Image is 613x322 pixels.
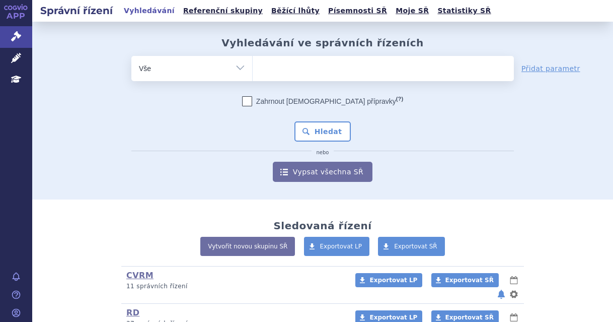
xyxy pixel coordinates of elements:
[200,237,295,256] a: Vytvořit novou skupinu SŘ
[434,4,494,18] a: Statistiky SŘ
[393,4,432,18] a: Moje SŘ
[369,314,417,321] span: Exportovat LP
[294,121,351,142] button: Hledat
[509,274,519,286] button: lhůty
[445,277,494,284] span: Exportovat SŘ
[445,314,494,321] span: Exportovat SŘ
[320,243,362,250] span: Exportovat LP
[509,288,519,300] button: nastavení
[221,37,424,49] h2: Vyhledávání ve správních řízeních
[268,4,323,18] a: Běžící lhůty
[126,282,342,291] p: 11 správních řízení
[496,288,506,300] button: notifikace
[126,271,154,280] a: CVRM
[121,4,178,18] a: Vyhledávání
[180,4,266,18] a: Referenční skupiny
[369,277,417,284] span: Exportovat LP
[325,4,390,18] a: Písemnosti SŘ
[126,308,139,317] a: RD
[32,4,121,18] h2: Správní řízení
[394,243,437,250] span: Exportovat SŘ
[355,273,422,287] a: Exportovat LP
[312,150,334,156] i: nebo
[304,237,370,256] a: Exportovat LP
[242,96,403,106] label: Zahrnout [DEMOGRAPHIC_DATA] přípravky
[273,220,371,232] h2: Sledovaná řízení
[521,63,580,74] a: Přidat parametr
[396,96,403,102] abbr: (?)
[378,237,445,256] a: Exportovat SŘ
[273,162,372,182] a: Vypsat všechna SŘ
[431,273,499,287] a: Exportovat SŘ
